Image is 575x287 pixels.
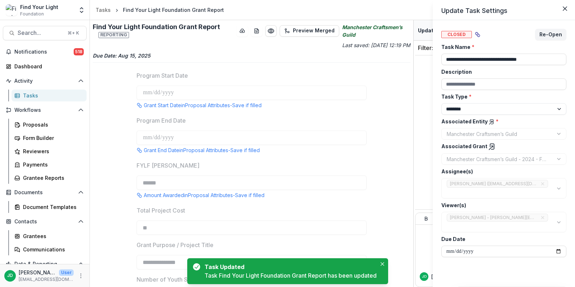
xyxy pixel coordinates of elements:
label: Viewer(s) [441,201,562,209]
span: Closed [441,31,472,38]
label: Task Type [441,93,562,100]
label: Due Date [441,235,562,243]
label: Description [441,68,562,76]
label: Associated Entity [441,118,562,125]
button: View dependent tasks [472,29,483,40]
button: Close [378,260,387,268]
label: Task Name [441,43,562,51]
label: Associated Grant [441,142,562,150]
div: Task Find Your Light Foundation Grant Report has been updated [204,271,377,280]
button: Close [559,3,571,14]
div: Task Updated [204,263,374,271]
label: Assignee(s) [441,168,562,175]
button: Re-Open [535,29,566,40]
